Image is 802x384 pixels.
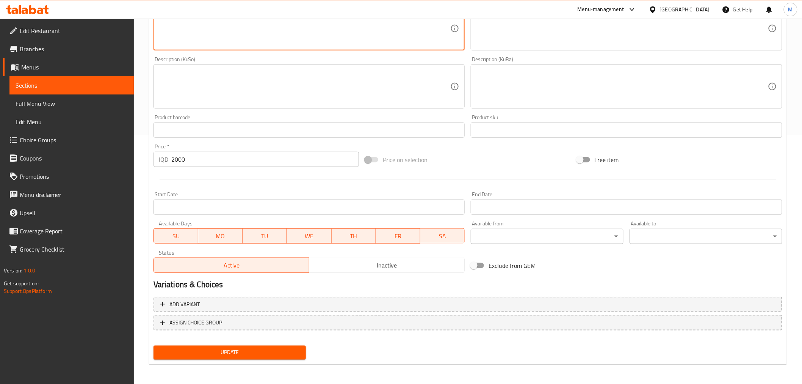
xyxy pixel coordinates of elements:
[630,229,782,244] div: ​
[3,58,134,76] a: Menus
[3,186,134,204] a: Menu disclaimer
[287,228,331,244] button: WE
[335,231,373,242] span: TH
[23,266,35,275] span: 1.0.0
[423,231,462,242] span: SA
[159,11,451,47] textarea: Pistachio Sauce
[16,117,128,126] span: Edit Menu
[9,113,134,131] a: Edit Menu
[3,204,134,222] a: Upsell
[3,40,134,58] a: Branches
[379,231,417,242] span: FR
[20,154,128,163] span: Coupons
[154,123,465,138] input: Please enter product barcode
[20,172,128,181] span: Promotions
[198,228,243,244] button: MO
[4,279,39,288] span: Get support on:
[20,190,128,199] span: Menu disclaimer
[3,149,134,167] a: Coupons
[376,228,420,244] button: FR
[9,94,134,113] a: Full Menu View
[201,231,240,242] span: MO
[476,11,768,47] textarea: صوص الفستق الحلبي
[20,26,128,35] span: Edit Restaurant
[154,315,782,330] button: ASSIGN CHOICE GROUP
[20,227,128,236] span: Coverage Report
[4,286,52,296] a: Support.OpsPlatform
[169,300,200,309] span: Add variant
[578,5,624,14] div: Menu-management
[154,258,309,273] button: Active
[332,228,376,244] button: TH
[309,258,465,273] button: Inactive
[788,5,793,14] span: M
[160,348,300,357] span: Update
[154,297,782,312] button: Add variant
[489,261,536,270] span: Exclude from GEM
[3,222,134,240] a: Coverage Report
[3,22,134,40] a: Edit Restaurant
[243,228,287,244] button: TU
[595,155,619,164] span: Free item
[3,240,134,258] a: Grocery Checklist
[312,260,462,271] span: Inactive
[20,135,128,145] span: Choice Groups
[16,99,128,108] span: Full Menu View
[20,44,128,54] span: Branches
[159,155,168,164] p: IQD
[246,231,284,242] span: TU
[169,318,222,327] span: ASSIGN CHOICE GROUP
[660,5,710,14] div: [GEOGRAPHIC_DATA]
[157,260,306,271] span: Active
[471,123,782,138] input: Please enter product sku
[154,346,306,360] button: Update
[471,229,623,244] div: ​
[154,279,782,290] h2: Variations & Choices
[383,155,428,164] span: Price on selection
[20,245,128,254] span: Grocery Checklist
[157,231,195,242] span: SU
[4,266,22,275] span: Version:
[16,81,128,90] span: Sections
[3,167,134,186] a: Promotions
[3,131,134,149] a: Choice Groups
[20,208,128,217] span: Upsell
[171,152,359,167] input: Please enter price
[290,231,328,242] span: WE
[154,228,198,244] button: SU
[9,76,134,94] a: Sections
[21,63,128,72] span: Menus
[420,228,465,244] button: SA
